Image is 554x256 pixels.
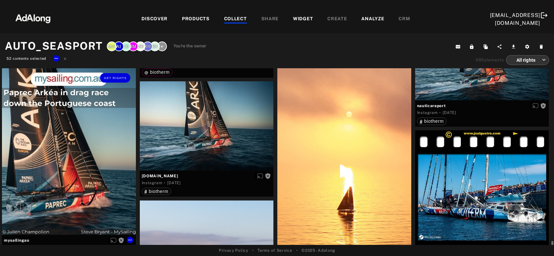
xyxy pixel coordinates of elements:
span: biotherm [150,70,170,75]
div: WIDGET [293,15,313,23]
div: CRM [399,15,410,23]
span: 985 [476,57,484,62]
span: © 2025 - Adalong [301,248,335,253]
span: 52 contents selected [7,56,46,60]
div: COLLECT [224,15,247,23]
div: Madeline.R [136,41,145,51]
span: nauticareport [417,103,547,109]
div: biotherm [420,119,444,123]
div: biotherm [144,70,170,74]
span: biotherm [149,189,169,194]
div: Instagram [4,244,24,250]
span: · [439,110,441,115]
div: DISCOVER [141,15,168,23]
span: Rights not requested [265,173,271,178]
time: 2025-08-22T00:45:05.000Z [29,245,43,249]
a: Privacy Policy [219,248,248,253]
span: • [252,248,254,253]
button: Settings [521,42,535,51]
div: Roxane.H [143,41,153,51]
div: PRODUCTS [182,15,210,23]
button: Lock from editing [466,42,480,51]
div: All rights [512,51,546,69]
span: • [296,248,298,253]
div: Instagram [142,180,162,186]
div: Julie.M [128,41,138,51]
div: biotherm [144,189,169,194]
div: ANALYZE [361,15,384,23]
a: Terms of Service [257,248,292,253]
div: mariska.konkoly@loreal.com [107,41,117,51]
div: CREATE [327,15,347,23]
div: Instagram [417,110,438,116]
button: Enable diffusion on this media [108,237,118,244]
h1: AUTO_SEASPORT [5,38,103,54]
button: Get rights [100,73,130,82]
time: 2025-08-22T14:18:53.000Z [443,110,456,115]
span: biotherm [424,119,444,124]
button: Duplicate collection [480,42,494,51]
button: Copy collection ID [452,42,466,51]
div: SHARE [261,15,279,23]
span: · [26,245,28,250]
div: Carole.D [121,41,131,51]
span: mysailingau [4,237,134,243]
button: Delete this collection [535,42,549,51]
button: Download [508,42,522,51]
span: Rights not requested [118,238,124,242]
span: [DOMAIN_NAME] [142,173,272,179]
span: You're the owner [173,43,206,49]
span: Get rights [104,76,127,80]
time: 2025-08-21T20:59:15.000Z [167,181,181,185]
img: 63233d7d88ed69de3c212112c67096b6.png [4,8,62,28]
div: elements [476,57,504,63]
div: Anca.I [114,41,124,51]
div: [EMAIL_ADDRESS][DOMAIN_NAME] [490,11,541,27]
div: Widget de chat [521,225,554,256]
div: Szu.H [150,41,160,51]
span: Rights not requested [540,103,546,108]
button: Share [494,42,508,51]
button: Enable diffusion on this media [530,102,540,109]
span: · [164,180,166,185]
button: Enable diffusion on this media [255,172,265,179]
iframe: Chat Widget [521,225,554,256]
